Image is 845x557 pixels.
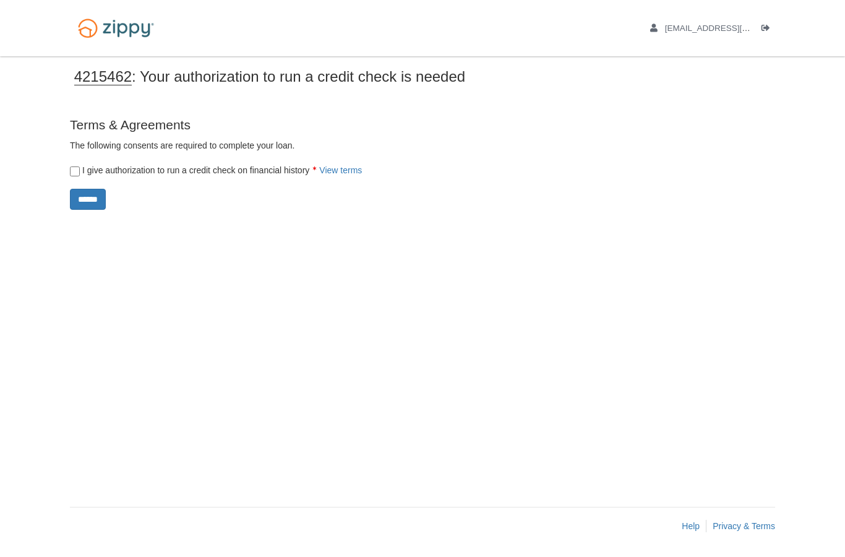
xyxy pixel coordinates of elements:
[70,139,565,152] p: The following consents are required to complete your loan.
[319,165,362,175] a: View terms
[761,24,775,36] a: Log out
[70,166,80,176] input: I give authorization to run a credit check on financial historyView terms
[70,12,162,44] img: Logo
[650,24,807,36] a: edit profile
[713,521,775,531] a: Privacy & Terms
[665,24,807,33] span: mygodsbest56@gmail.com
[70,69,775,85] h1: : Your authorization to run a credit check is needed
[70,116,565,134] p: Terms & Agreements
[682,521,700,531] a: Help
[70,164,362,176] label: I give authorization to run a credit check on financial history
